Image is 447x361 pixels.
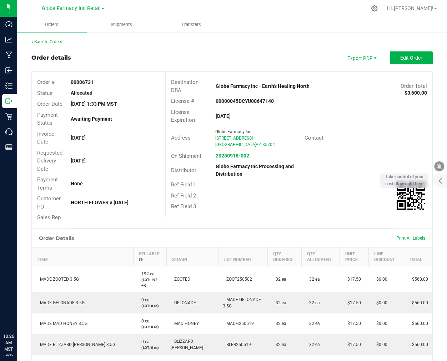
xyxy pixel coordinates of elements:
[305,135,323,141] span: Contact
[340,51,383,64] span: Export PDF
[138,324,162,330] p: (LOT: 0 ea)
[223,277,252,282] span: ZOOT250502
[390,51,433,64] button: Edit Order
[408,342,428,347] span: $560.00
[370,5,379,12] div: Manage settings
[171,300,196,305] span: GELONADE
[37,150,62,172] span: Requested Delivery Date
[272,300,286,305] span: 32 ea
[138,339,150,344] span: 0 ea
[87,17,156,32] a: Shipments
[5,36,12,43] inline-svg: Analytics
[138,345,162,350] p: (LOT: 0 ea)
[31,54,71,62] div: Order details
[408,277,428,282] span: $560.00
[17,17,87,32] a: Orders
[301,247,340,266] th: Qty Allocated
[256,142,261,147] span: AZ
[401,83,427,89] span: Order Total
[272,342,286,347] span: 32 ea
[171,109,195,124] span: License Expiration
[5,113,12,120] inline-svg: Retail
[138,303,162,309] p: (LOT: 0 ea)
[171,181,196,188] span: Ref Field 1
[156,17,226,32] a: Transfers
[404,247,432,266] th: Total
[262,142,275,147] span: 85704
[268,247,301,266] th: Qty Ordered
[36,277,79,282] span: MADE ZOOTED 3.5G
[39,235,74,241] h1: Order Details
[171,135,191,141] span: Address
[138,271,155,276] span: 192 ea
[5,97,12,105] inline-svg: Outbound
[171,192,196,199] span: Ref Field 2
[219,247,268,266] th: Lot Number
[171,277,190,282] span: ZOOTED
[400,55,422,61] span: Edit Order
[101,21,142,28] span: Shipments
[138,277,162,288] p: (LOT: 192 ea)
[216,98,274,104] strong: 00000045DCYU00647140
[42,5,101,11] span: Globe Farmacy Inc Retail
[138,297,150,302] span: 0 ea
[405,90,427,96] strong: $3,600.00
[71,158,86,164] strong: [DATE]
[306,277,320,282] span: 32 ea
[171,203,196,210] span: Ref Field 3
[71,116,112,122] strong: Awaiting Payment
[171,153,201,159] span: On Shipment
[37,195,61,210] span: Customer PO
[3,333,14,352] p: 10:26 AM MST
[36,342,115,347] span: MADE BLIZZARD [PERSON_NAME] 3.5G
[71,101,117,107] strong: [DATE] 1:33 PM MST
[340,247,368,266] th: Unit Price
[37,214,61,221] span: Sales Rep
[166,247,219,266] th: Strain
[306,342,320,347] span: 32 ea
[171,79,199,94] span: Destination DBA
[138,319,150,324] span: 0 ea
[171,98,194,104] span: License #
[5,82,12,89] inline-svg: Inventory
[71,135,86,141] strong: [DATE]
[7,304,29,325] iframe: Resource center
[71,79,94,85] strong: 00006731
[3,352,14,358] p: 09/19
[31,39,62,44] a: Back to Orders
[373,300,387,305] span: $0.00
[368,247,404,266] th: Line Discount
[37,176,58,191] span: Payment Terms
[223,342,251,347] span: BLBR250519
[373,277,387,282] span: $0.00
[172,21,211,28] span: Transfers
[36,321,87,326] span: MADE MAD HONEY 3.5G
[373,321,387,326] span: $0.00
[373,342,387,347] span: $0.00
[215,129,251,134] span: Globe Farmacy Inc
[37,112,58,126] span: Payment Status
[344,321,361,326] span: $17.50
[272,321,286,326] span: 32 ea
[216,164,294,177] strong: Globe Farmacy Inc Processing and Distribution
[216,153,249,159] a: 20250918-002
[408,321,428,326] span: $560.00
[134,247,167,266] th: Sellable
[408,300,428,305] span: $560.00
[306,300,320,305] span: 32 ea
[37,90,52,96] span: Status
[35,21,68,28] span: Orders
[216,113,231,119] strong: [DATE]
[344,300,361,305] span: $17.50
[215,136,253,141] span: [STREET_ADDRESS]
[37,131,54,145] span: Invoice Date
[223,321,254,326] span: MADH250519
[5,51,12,59] inline-svg: Manufacturing
[37,79,55,85] span: Order #
[223,297,261,309] span: MADE GELONADE 3.5G
[171,339,203,350] span: BLIZZARD [PERSON_NAME]
[397,181,425,210] img: Scan me!
[171,167,196,174] span: Distributor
